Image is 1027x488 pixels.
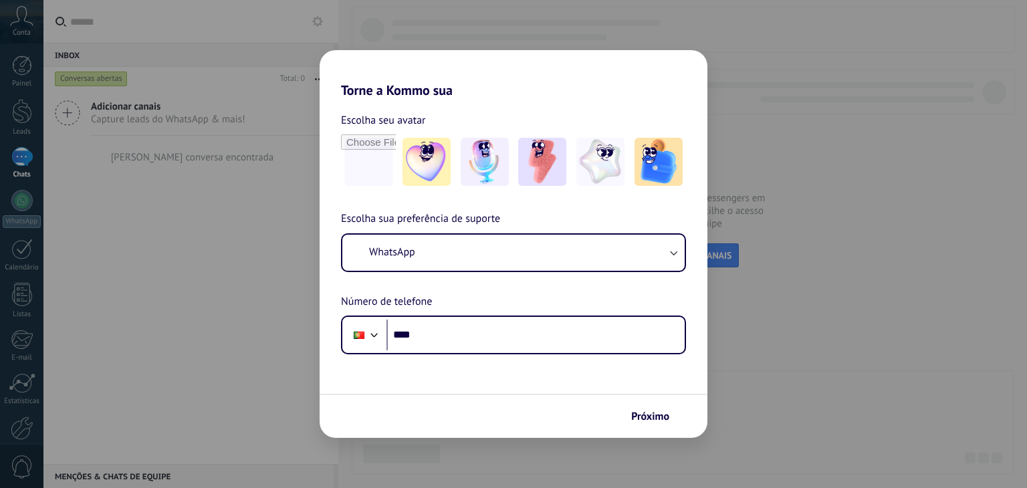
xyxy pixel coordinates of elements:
[518,138,566,186] img: -3.jpeg
[369,245,415,259] span: WhatsApp
[342,235,685,271] button: WhatsApp
[341,211,500,228] span: Escolha sua preferência de suporte
[625,405,687,428] button: Próximo
[461,138,509,186] img: -2.jpeg
[320,50,707,98] h2: Torne a Kommo sua
[631,412,669,421] span: Próximo
[635,138,683,186] img: -5.jpeg
[403,138,451,186] img: -1.jpeg
[346,321,372,349] div: Portugal: + 351
[341,112,426,129] span: Escolha seu avatar
[341,293,432,311] span: Número de telefone
[576,138,624,186] img: -4.jpeg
